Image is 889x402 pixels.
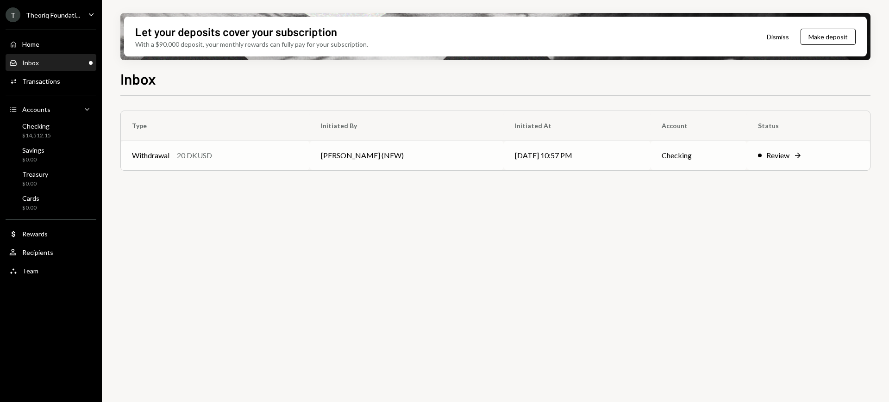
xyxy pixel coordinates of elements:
[135,24,337,39] div: Let your deposits cover your subscription
[310,141,504,170] td: [PERSON_NAME] (NEW)
[6,73,96,89] a: Transactions
[135,39,368,49] div: With a $90,000 deposit, your monthly rewards can fully pay for your subscription.
[22,194,39,202] div: Cards
[22,204,39,212] div: $0.00
[651,111,747,141] th: Account
[22,248,53,256] div: Recipients
[22,132,51,140] div: $14,512.15
[22,59,39,67] div: Inbox
[6,54,96,71] a: Inbox
[22,105,50,113] div: Accounts
[504,111,651,141] th: Initiated At
[6,101,96,118] a: Accounts
[6,36,96,52] a: Home
[6,225,96,242] a: Rewards
[22,180,48,188] div: $0.00
[6,167,96,190] a: Treasury$0.00
[177,150,212,161] div: 20 DKUSD
[22,146,44,154] div: Savings
[121,111,310,141] th: Type
[22,230,48,238] div: Rewards
[801,29,856,45] button: Make deposit
[747,111,870,141] th: Status
[120,69,156,88] h1: Inbox
[6,7,20,22] div: T
[6,244,96,260] a: Recipients
[755,26,801,48] button: Dismiss
[504,141,651,170] td: [DATE] 10:57 PM
[132,150,169,161] div: Withdrawal
[22,170,48,178] div: Treasury
[6,262,96,279] a: Team
[22,77,60,85] div: Transactions
[22,267,38,275] div: Team
[22,122,51,130] div: Checking
[6,119,96,142] a: Checking$14,512.15
[310,111,504,141] th: Initiated By
[6,143,96,166] a: Savings$0.00
[766,150,789,161] div: Review
[26,11,80,19] div: Theoriq Foundati...
[22,156,44,164] div: $0.00
[651,141,747,170] td: Checking
[22,40,39,48] div: Home
[6,192,96,214] a: Cards$0.00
